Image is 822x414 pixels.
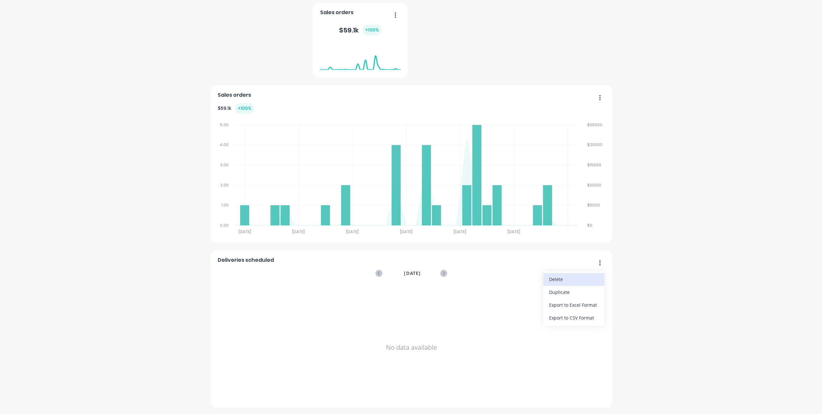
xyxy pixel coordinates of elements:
tspan: $20000 [588,142,603,147]
div: $ 59.1k [339,25,381,35]
tspan: 1.00 [221,202,229,208]
tspan: $5000 [588,202,600,208]
button: Export to CSV Format [543,312,604,324]
div: + 100 % [235,103,254,114]
span: Sales orders [218,91,251,99]
tspan: 2.00 [220,182,229,188]
span: Sales orders [320,9,354,16]
tspan: [DATE] [292,229,305,234]
tspan: 5.00 [220,122,229,128]
tspan: $25000 [588,122,603,128]
tspan: 0.00 [220,223,229,228]
div: Export to Excel Format [549,300,599,310]
tspan: $0 [588,223,593,228]
tspan: [DATE] [454,229,467,234]
div: Export to CSV Format [549,313,599,322]
tspan: [DATE] [400,229,413,234]
button: Duplicate [543,286,604,299]
tspan: 3.00 [220,162,229,168]
button: Delete [543,273,604,286]
tspan: [DATE] [238,229,251,234]
div: Delete [549,275,599,284]
div: $ 59.1k [218,103,254,114]
div: No data available [218,285,605,410]
button: Export to Excel Format [543,299,604,312]
div: + 100 % [363,25,381,35]
tspan: 4.00 [220,142,229,147]
div: Duplicate [549,287,599,297]
tspan: [DATE] [346,229,359,234]
tspan: [DATE] [508,229,520,234]
span: Deliveries scheduled [218,256,274,264]
span: [DATE] [404,270,421,277]
tspan: $15000 [588,162,602,168]
tspan: $10000 [588,182,602,188]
